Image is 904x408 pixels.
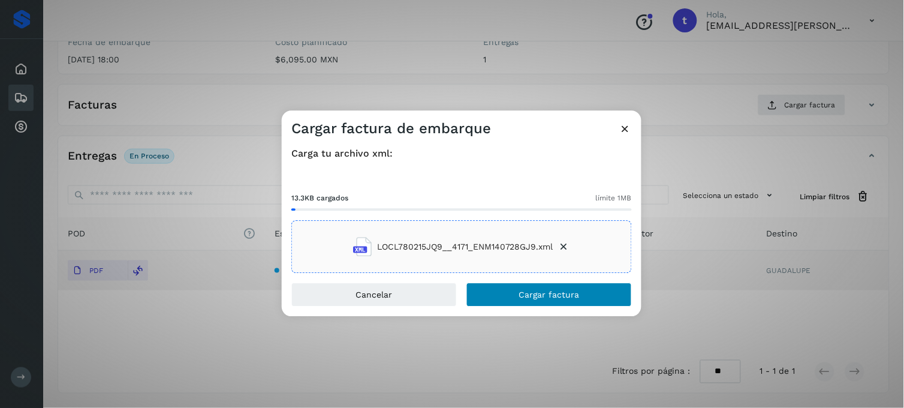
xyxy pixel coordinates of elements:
[377,241,553,253] span: LOCL780215JQ9__4171_ENM140728GJ9.xml
[356,291,393,299] span: Cancelar
[291,148,632,159] h4: Carga tu archivo xml:
[291,120,491,137] h3: Cargar factura de embarque
[466,283,632,307] button: Cargar factura
[291,193,348,204] span: 13.3KB cargados
[519,291,580,299] span: Cargar factura
[291,283,457,307] button: Cancelar
[596,193,632,204] span: límite 1MB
